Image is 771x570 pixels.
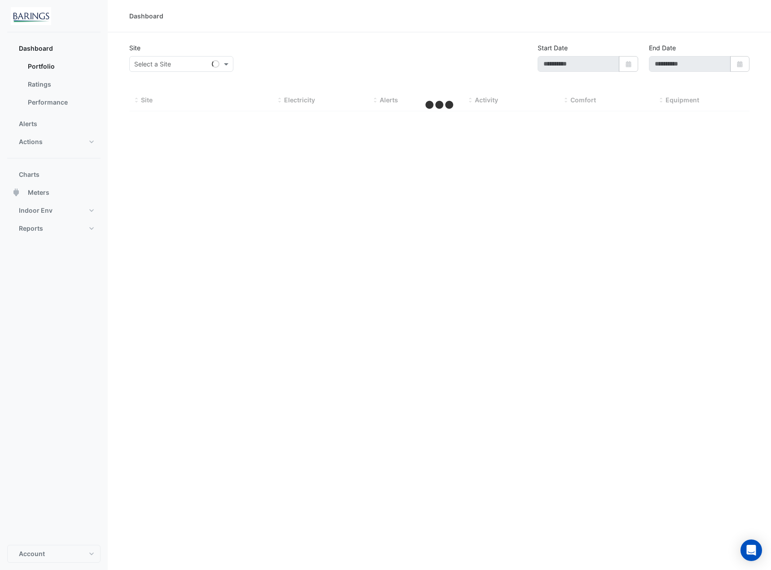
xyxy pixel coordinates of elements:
[19,170,39,179] span: Charts
[649,43,676,53] label: End Date
[129,11,163,21] div: Dashboard
[7,202,101,219] button: Indoor Env
[19,224,43,233] span: Reports
[7,545,101,563] button: Account
[141,96,153,104] span: Site
[7,57,101,115] div: Dashboard
[19,206,53,215] span: Indoor Env
[12,188,21,197] app-icon: Meters
[28,188,49,197] span: Meters
[11,7,51,25] img: Company Logo
[21,57,101,75] a: Portfolio
[7,166,101,184] button: Charts
[7,184,101,202] button: Meters
[19,549,45,558] span: Account
[19,44,53,53] span: Dashboard
[7,219,101,237] button: Reports
[284,96,315,104] span: Electricity
[7,133,101,151] button: Actions
[538,43,568,53] label: Start Date
[740,539,762,561] div: Open Intercom Messenger
[475,96,498,104] span: Activity
[7,39,101,57] button: Dashboard
[21,93,101,111] a: Performance
[19,119,37,128] span: Alerts
[666,96,699,104] span: Equipment
[129,43,140,53] label: Site
[19,137,43,146] span: Actions
[380,96,398,104] span: Alerts
[21,75,101,93] a: Ratings
[570,96,596,104] span: Comfort
[7,115,101,133] button: Alerts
